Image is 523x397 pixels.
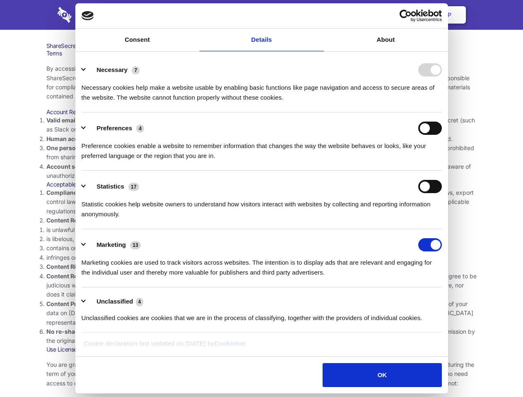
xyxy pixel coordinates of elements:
[482,356,513,387] iframe: Drift Widget Chat Controller
[46,144,117,151] strong: One person per account.
[323,363,441,387] button: OK
[82,11,94,20] img: logo
[46,299,477,327] li: You understand that [DEMOGRAPHIC_DATA] or it’s representatives have no ability to retrieve the pl...
[46,234,477,244] li: is libelous, defamatory, or fraudulent
[46,225,477,234] li: is unlawful or promotes unlawful activities
[46,135,96,142] strong: Human accounts.
[46,217,107,224] strong: Content Restrictions.
[46,163,96,170] strong: Account security.
[46,50,477,57] h3: Terms
[46,216,477,262] li: You agree NOT to use Sharesecret to upload or share content that:
[46,300,93,307] strong: Content Privacy.
[46,134,477,143] li: Only human beings may create accounts. “Bot” accounts — those created by software, in an automate...
[200,29,324,51] a: Details
[58,7,128,23] img: logo-wordmark-white-trans-d4663122ce5f474addd5e946df7df03e33cb6a1c49d2221995e7729f52c070b2.svg
[46,328,89,335] strong: No re-sharing.
[96,241,126,248] label: Marketing
[46,188,477,216] li: Your use of the Sharesecret must not violate any applicable laws, including copyright or trademar...
[46,253,477,262] li: infringes on any proprietary right of any party, including patent, trademark, trade secret, copyr...
[46,262,477,271] li: You agree that you will use Sharesecret only to secure and share content that you have the right ...
[215,340,246,347] a: Cookiebot
[46,116,477,134] li: You must provide a valid email address, either directly, or through approved third-party integrat...
[82,297,149,307] button: Unclassified (4)
[82,77,442,103] div: Necessary cookies help make a website usable by enabling basic functions like page navigation and...
[136,124,144,133] span: 4
[336,2,374,28] a: Contact
[96,66,128,73] label: Necessary
[82,238,146,251] button: Marketing (13)
[82,193,442,219] div: Statistic cookies help website owners to understand how visitors interact with websites by collec...
[46,327,477,346] li: If you were the recipient of a Sharesecret link, you agree not to re-share it with anyone else, u...
[46,189,171,196] strong: Compliance with local laws and regulations.
[46,181,477,188] h3: Acceptable Use
[376,2,412,28] a: Login
[75,29,200,51] a: Consent
[96,124,132,132] label: Preferences
[82,122,149,135] button: Preferences (4)
[82,63,145,77] button: Necessary (7)
[46,244,477,253] li: contains or installs any active malware or exploits, or uses our platform for exploit delivery (s...
[46,263,91,270] strong: Content Rights.
[243,2,279,28] a: Pricing
[82,307,442,323] div: Unclassified cookies are cookies that we are in the process of classifying, together with the pro...
[46,117,79,124] strong: Valid email.
[46,143,477,162] li: You are not allowed to share account credentials. Each account is dedicated to the individual who...
[46,273,113,280] strong: Content Responsibility.
[324,29,448,51] a: About
[96,183,124,190] label: Statistics
[46,360,477,388] p: You are granted permission to use the [DEMOGRAPHIC_DATA] services, subject to these terms of serv...
[46,42,477,50] h1: ShareSecret Terms of Service
[82,135,442,161] div: Preference cookies enable a website to remember information that changes the way the website beha...
[136,298,144,306] span: 4
[46,64,477,101] p: By accessing the Sharesecret web application at and any other related services, apps and software...
[46,272,477,299] li: You are solely responsible for the content you share on Sharesecret, and with the people you shar...
[77,339,446,355] div: Cookie declaration last updated on [DATE] by
[46,346,477,353] h3: Use License
[369,10,442,22] a: Usercentrics Cookiebot - opens in a new window
[130,241,141,249] span: 13
[82,180,145,193] button: Statistics (17)
[46,108,477,116] h3: Account Requirements
[46,162,477,181] li: You are responsible for your own account security, including the security of your Sharesecret acc...
[82,251,442,277] div: Marketing cookies are used to track visitors across websites. The intention is to display ads tha...
[128,183,139,191] span: 17
[132,66,140,74] span: 7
